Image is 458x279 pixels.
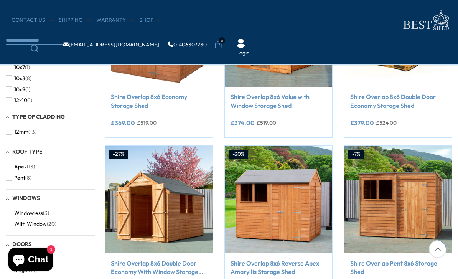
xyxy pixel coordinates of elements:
a: CONTACT US [12,17,53,24]
a: Shire Overlap Pent 8x6 Storage Shed [350,259,446,276]
a: Login [236,49,250,57]
button: Pent [6,172,31,183]
span: (1) [25,86,30,93]
img: Shire Overlap 8x6 Reverse Apex Amaryllis Storage Shed - Best Shed [225,146,332,253]
span: Windowless [14,210,43,216]
span: Apex [14,163,27,170]
del: £519.00 [257,120,276,125]
a: [EMAIL_ADDRESS][DOMAIN_NAME] [63,42,159,47]
span: With Window [14,221,47,227]
button: 10x9 [6,84,30,95]
a: Shire Overlap 8x6 Economy Storage Shed [111,92,207,110]
button: With Window [6,218,56,229]
a: Shire Overlap 8x6 Reverse Apex Amaryllis Storage Shed [231,259,326,276]
span: (3) [43,210,49,216]
span: (13) [27,163,35,170]
span: 10x9 [14,86,25,93]
div: -7% [348,150,364,159]
a: 01406307230 [168,42,207,47]
span: 12mm [14,129,28,135]
div: -30% [229,150,248,159]
span: (8) [25,175,31,181]
span: Roof Type [12,148,43,155]
img: Shire Overlap 8x6 Double Door Economy With Window Storage Shed - Best Shed [105,146,213,253]
a: Shipping [59,17,91,24]
button: 12x10 [6,95,32,106]
a: 0 [214,41,222,49]
span: (16) [29,267,37,274]
span: (8) [25,75,31,82]
ins: £369.00 [111,120,135,126]
span: 12x10 [14,97,27,104]
span: Pent [14,175,25,181]
img: User Icon [236,39,245,48]
a: Search [6,45,63,52]
span: (20) [47,221,56,227]
button: Double [6,254,37,265]
img: logo [399,8,452,33]
a: Shire Overlap 8x6 Double Door Economy Storage Shed [350,92,446,110]
button: 10x8 [6,73,31,84]
span: 10x8 [14,75,25,82]
img: Shire Overlap Pent 8x6 Storage Shed - Best Shed [344,146,452,253]
inbox-online-store-chat: Shopify online store chat [6,248,55,273]
ins: £374.00 [231,120,255,126]
button: Apex [6,161,35,172]
span: Single [14,267,29,274]
button: 12mm [6,126,36,137]
a: Shire Overlap 8x6 Double Door Economy With Window Storage Shed [111,259,207,276]
button: Windowless [6,208,49,219]
button: 10x7 [6,62,30,73]
ins: £379.00 [350,120,374,126]
del: £524.00 [376,120,397,125]
a: Shire Overlap 8x6 Value with Window Storage Shed [231,92,326,110]
div: -27% [109,150,128,159]
span: 0 [219,37,225,44]
span: Doors [12,241,31,248]
button: Single [6,265,37,276]
a: Shop [139,17,161,24]
a: Warranty [96,17,133,24]
span: (1) [27,97,32,104]
span: Windows [12,195,40,201]
span: 10x7 [14,64,25,71]
span: (13) [28,129,36,135]
span: (1) [25,64,30,71]
del: £519.00 [137,120,157,125]
span: Type of Cladding [12,113,65,120]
